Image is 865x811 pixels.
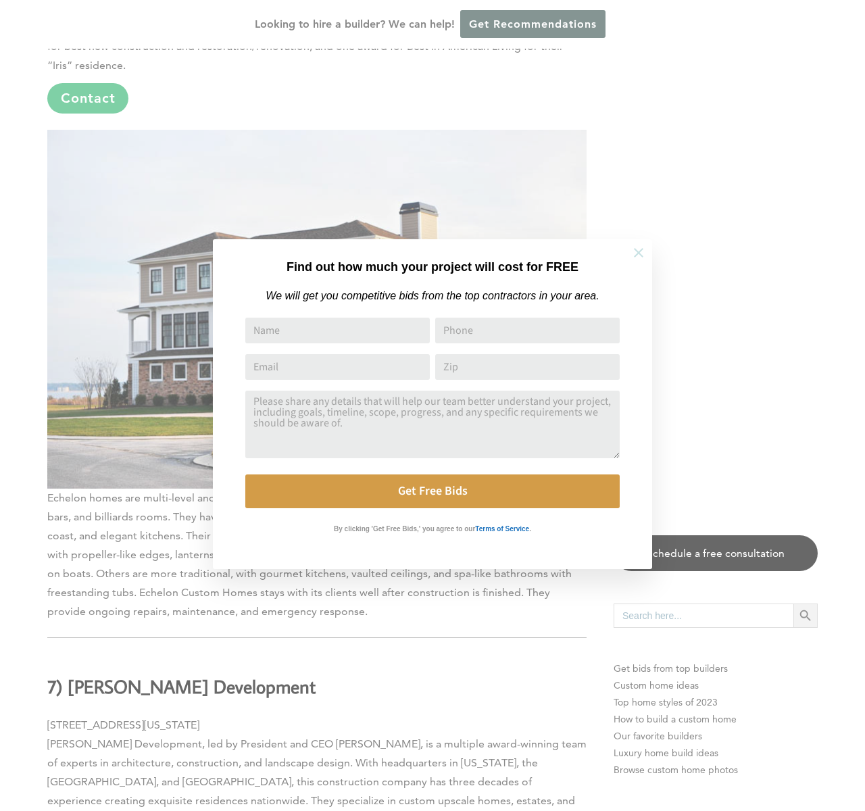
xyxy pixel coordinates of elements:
[245,354,430,380] input: Email Address
[334,525,475,533] strong: By clicking 'Get Free Bids,' you agree to our
[245,391,620,458] textarea: Comment or Message
[475,522,529,533] a: Terms of Service
[245,318,430,343] input: Name
[435,318,620,343] input: Phone
[435,354,620,380] input: Zip
[615,229,662,276] button: Close
[287,260,578,274] strong: Find out how much your project will cost for FREE
[266,290,599,301] em: We will get you competitive bids from the top contractors in your area.
[605,714,849,795] iframe: Drift Widget Chat Controller
[245,474,620,508] button: Get Free Bids
[475,525,529,533] strong: Terms of Service
[529,525,531,533] strong: .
